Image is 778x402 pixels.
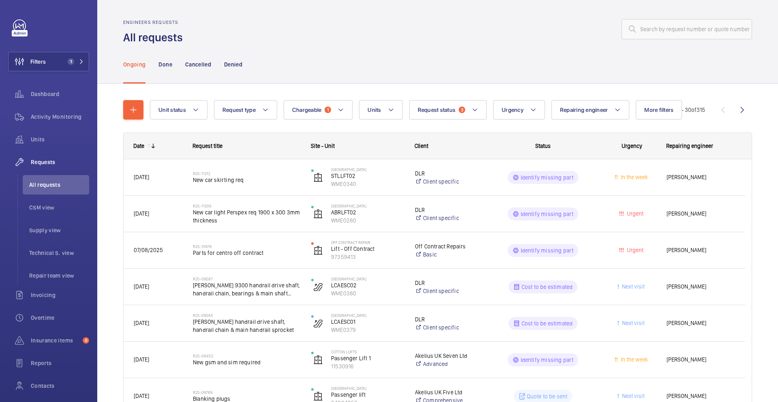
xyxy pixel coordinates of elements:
[124,305,745,342] div: Press SPACE to select this row.
[331,349,404,354] p: Cotton Lofts
[150,100,207,120] button: Unit status
[124,196,745,232] div: Press SPACE to select this row.
[625,247,643,253] span: Urgent
[619,174,648,180] span: In the week
[224,60,242,68] p: Denied
[83,337,89,344] span: 8
[193,208,301,225] span: New car light Perspex req 1900 x 300 3mm thickness
[521,173,574,182] p: Identify missing part
[415,360,479,368] a: Advanced
[527,392,568,400] p: Quote to be sent
[124,269,745,305] div: Press SPACE to select this row.
[313,282,323,292] img: escalator.svg
[415,250,479,259] a: Basic
[415,143,428,149] span: Client
[29,203,89,212] span: CSM view
[123,30,188,45] h1: All requests
[415,287,479,295] a: Client specific
[535,143,551,149] span: Status
[331,172,404,180] p: STLLFT02
[29,181,89,189] span: All requests
[415,352,479,360] p: Akelius UK Seven Ltd
[31,90,89,98] span: Dashboard
[622,19,752,39] input: Search by request number or quote number
[418,107,456,113] span: Request status
[133,143,144,149] div: Date
[636,100,682,120] button: More filters
[415,388,479,396] p: Akelius UK Five Ltd
[331,362,404,370] p: 11530916
[29,249,89,257] span: Technical S. view
[193,353,301,358] h2: R25-08452
[193,276,301,281] h2: R25-09587
[415,242,479,250] p: Off Contract Repairs
[31,291,89,299] span: Invoicing
[331,180,404,188] p: WME0340
[331,354,404,362] p: Passenger Lift 1
[331,240,404,245] p: Off Contract Repair
[619,356,648,363] span: In the week
[459,107,465,113] span: 3
[31,359,89,367] span: Reports
[29,226,89,234] span: Supply view
[522,319,573,327] p: Cost to be estimated
[124,342,745,378] div: Press SPACE to select this row.
[214,100,277,120] button: Request type
[185,60,211,68] p: Cancelled
[620,283,645,290] span: Next visit
[30,58,46,66] span: Filters
[331,245,404,253] p: Lift - Off Contract
[493,100,545,120] button: Urgency
[311,143,335,149] span: Site - Unit
[331,289,404,297] p: WME0380
[331,386,404,391] p: [GEOGRAPHIC_DATA]
[313,246,323,255] img: elevator.svg
[331,281,404,289] p: LCAESC02
[521,246,574,254] p: Identify missing part
[368,107,381,113] span: Units
[331,318,404,326] p: LCAESC01
[415,214,479,222] a: Client specific
[331,208,404,216] p: ABRLFT02
[158,60,172,68] p: Done
[667,355,735,364] span: [PERSON_NAME]
[415,206,479,214] p: DLR
[331,313,404,318] p: [GEOGRAPHIC_DATA]
[284,100,353,120] button: Chargeable1
[313,355,323,365] img: elevator.svg
[31,314,89,322] span: Overtime
[124,232,745,269] div: Press SPACE to select this row.
[222,107,256,113] span: Request type
[331,391,404,399] p: Passenger lift
[292,107,322,113] span: Chargeable
[521,356,574,364] p: Identify missing part
[325,107,331,113] span: 1
[193,176,301,184] span: New car skirting req
[313,319,323,328] img: escalator.svg
[193,203,301,208] h2: R25-11209
[625,210,643,217] span: Urgent
[193,244,301,249] h2: R25-10676
[31,135,89,143] span: Units
[193,171,301,176] h2: R25-11212
[124,159,745,196] div: Press SPACE to select this row.
[31,382,89,390] span: Contacts
[678,107,705,113] span: 1 - 30 315
[560,107,608,113] span: Repairing engineer
[502,107,524,113] span: Urgency
[415,169,479,177] p: DLR
[134,247,163,253] span: 07/08/2025
[415,323,479,331] a: Client specific
[193,318,301,334] span: [PERSON_NAME] handrail drive shaft, handrail chain & main handrail sprocket
[134,356,149,363] span: [DATE]
[134,393,149,399] span: [DATE]
[192,143,222,149] span: Request title
[667,319,735,328] span: [PERSON_NAME]
[644,107,673,113] span: More filters
[193,390,301,395] h2: R25-06789
[313,173,323,182] img: elevator.svg
[29,272,89,280] span: Repair team view
[622,143,642,149] span: Urgency
[331,326,404,334] p: WME0379
[359,100,402,120] button: Units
